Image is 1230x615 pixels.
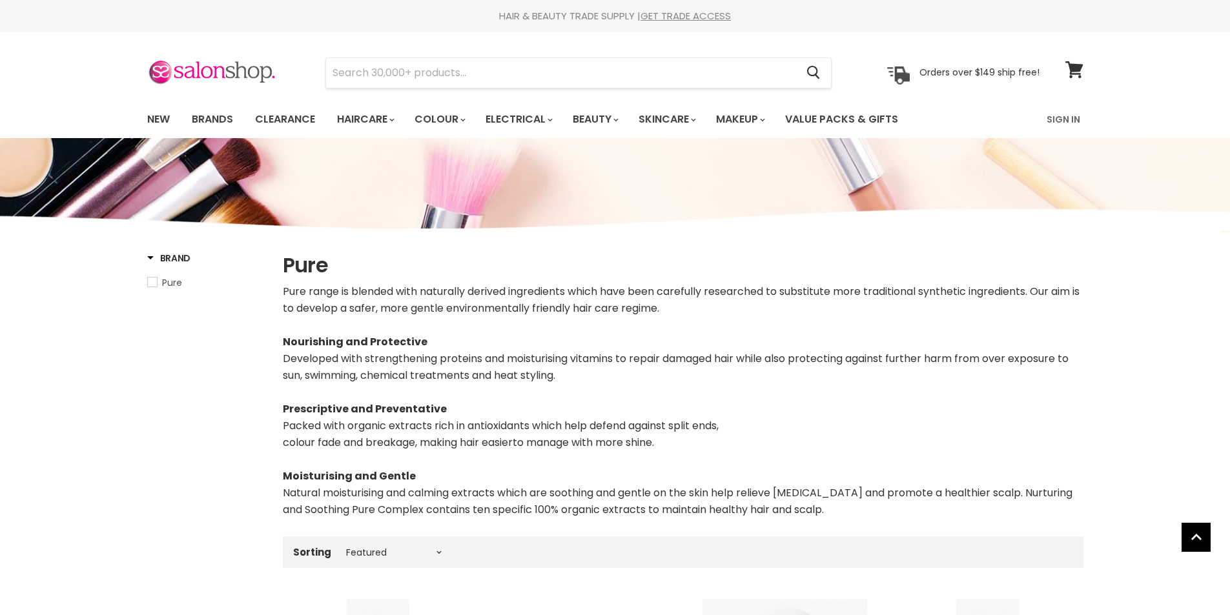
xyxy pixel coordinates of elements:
a: New [138,106,179,133]
a: Pure [147,276,267,290]
h3: Brand [147,252,191,265]
p: Orders over $149 ship free! [919,66,1040,78]
form: Product [325,57,832,88]
strong: Nourishing and Protective [283,334,427,349]
a: Beauty [563,106,626,133]
a: GET TRADE ACCESS [641,9,731,23]
h1: Pure [283,252,1083,279]
div: Pure range is blended with naturally derived ingredients which have been carefully researched to ... [283,283,1083,518]
input: Search [326,58,797,88]
a: Sign In [1039,106,1088,133]
nav: Main [131,101,1100,138]
label: Sorting [293,547,331,558]
a: Brands [182,106,243,133]
a: Haircare [327,106,402,133]
span: Pure [162,276,182,289]
ul: Main menu [138,101,974,138]
a: Makeup [706,106,773,133]
a: Value Packs & Gifts [775,106,908,133]
button: Search [797,58,831,88]
div: HAIR & BEAUTY TRADE SUPPLY | [131,10,1100,23]
a: Skincare [629,106,704,133]
a: Colour [405,106,473,133]
a: Electrical [476,106,560,133]
strong: Prescriptive and Preventative [283,401,447,416]
strong: Moisturising and Gentle [283,469,416,483]
a: Clearance [245,106,325,133]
